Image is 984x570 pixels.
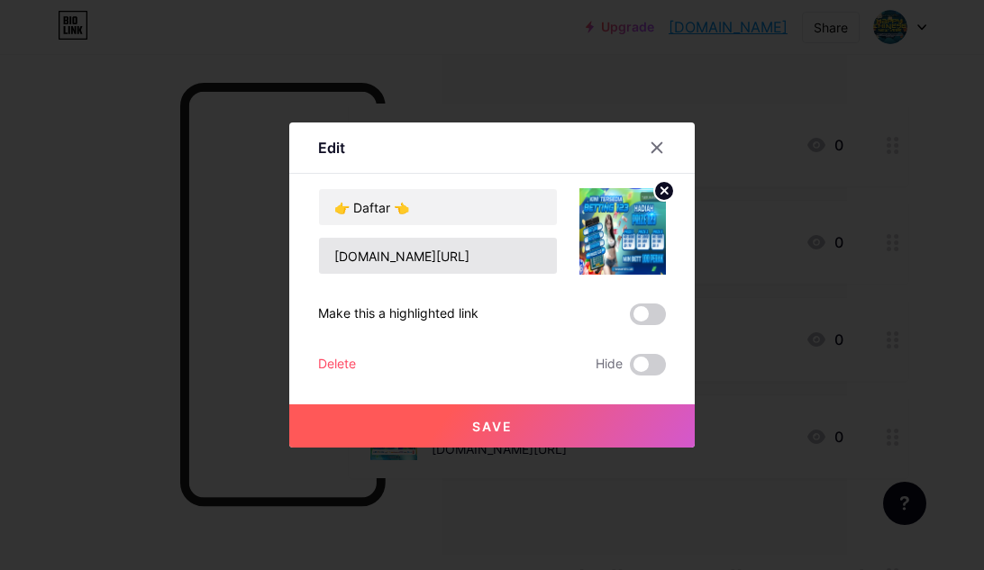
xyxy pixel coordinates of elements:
input: URL [319,238,557,274]
div: Edit [318,137,345,158]
span: Hide [596,354,623,375]
div: Make this a highlighted link [318,303,478,325]
input: Title [319,189,557,225]
span: Save [472,419,513,434]
button: Save [289,404,695,448]
img: link_thumbnail [579,188,666,275]
div: Delete [318,354,356,375]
